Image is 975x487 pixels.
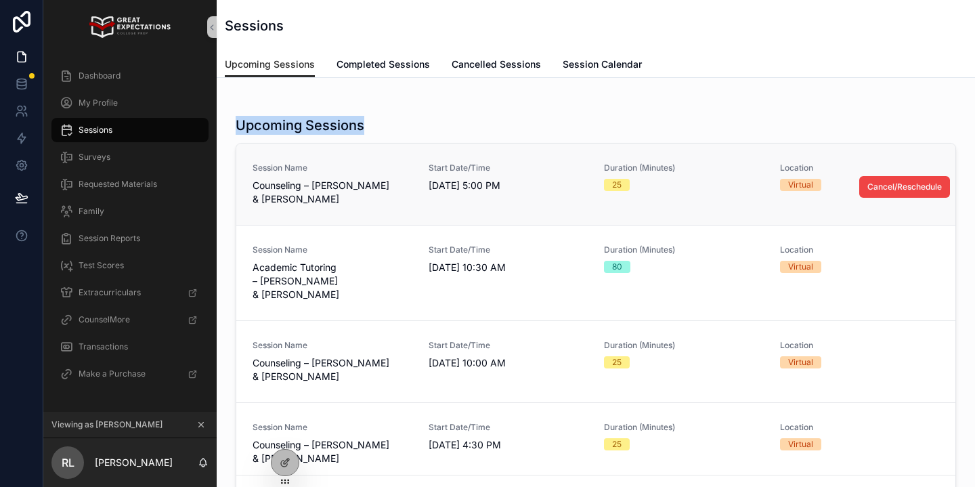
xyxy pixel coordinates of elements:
span: Cancel/Reschedule [867,182,942,192]
div: Virtual [788,356,813,368]
span: Academic Tutoring – [PERSON_NAME] & [PERSON_NAME] [253,261,412,301]
span: Duration (Minutes) [604,340,764,351]
span: My Profile [79,98,118,108]
a: Surveys [51,145,209,169]
div: 80 [612,261,622,273]
a: Sessions [51,118,209,142]
a: Test Scores [51,253,209,278]
a: Session Reports [51,226,209,251]
a: Requested Materials [51,172,209,196]
span: Session Name [253,340,412,351]
span: [DATE] 5:00 PM [429,179,588,192]
h1: Sessions [225,16,284,35]
a: Transactions [51,335,209,359]
a: Upcoming Sessions [225,52,315,78]
span: [DATE] 10:30 AM [429,261,588,274]
span: Dashboard [79,70,121,81]
span: Counseling – [PERSON_NAME] & [PERSON_NAME] [253,356,412,383]
div: Virtual [788,438,813,450]
span: Surveys [79,152,110,163]
span: Completed Sessions [337,58,430,71]
a: My Profile [51,91,209,115]
span: Make a Purchase [79,368,146,379]
span: Sessions [79,125,112,135]
img: App logo [89,16,170,38]
button: Cancel/Reschedule [859,176,950,198]
span: CounselMore [79,314,130,325]
span: Duration (Minutes) [604,163,764,173]
span: Start Date/Time [429,422,588,433]
div: Virtual [788,261,813,273]
span: Location [780,163,940,173]
span: Duration (Minutes) [604,245,764,255]
a: Session Calendar [563,52,642,79]
span: Transactions [79,341,128,352]
a: CounselMore [51,308,209,332]
div: scrollable content [43,54,217,404]
div: 25 [612,438,622,450]
p: [PERSON_NAME] [95,456,173,469]
span: Location [780,422,940,433]
span: Cancelled Sessions [452,58,541,71]
a: Make a Purchase [51,362,209,386]
h1: Upcoming Sessions [236,116,364,135]
span: Viewing as [PERSON_NAME] [51,419,162,430]
span: Session Calendar [563,58,642,71]
a: Dashboard [51,64,209,88]
span: Session Reports [79,233,140,244]
a: Completed Sessions [337,52,430,79]
span: Counseling – [PERSON_NAME] & [PERSON_NAME] [253,438,412,465]
span: RL [62,454,74,471]
span: Session Name [253,422,412,433]
span: Requested Materials [79,179,157,190]
span: Session Name [253,245,412,255]
div: 25 [612,356,622,368]
span: Location [780,340,940,351]
span: Extracurriculars [79,287,141,298]
span: [DATE] 10:00 AM [429,356,588,370]
div: Virtual [788,179,813,191]
span: Start Date/Time [429,245,588,255]
span: Test Scores [79,260,124,271]
div: 25 [612,179,622,191]
span: Session Name [253,163,412,173]
span: Family [79,206,104,217]
a: Cancelled Sessions [452,52,541,79]
a: Family [51,199,209,224]
span: [DATE] 4:30 PM [429,438,588,452]
span: Start Date/Time [429,340,588,351]
span: Duration (Minutes) [604,422,764,433]
span: Location [780,245,940,255]
span: Counseling – [PERSON_NAME] & [PERSON_NAME] [253,179,412,206]
span: Start Date/Time [429,163,588,173]
span: Upcoming Sessions [225,58,315,71]
a: Extracurriculars [51,280,209,305]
